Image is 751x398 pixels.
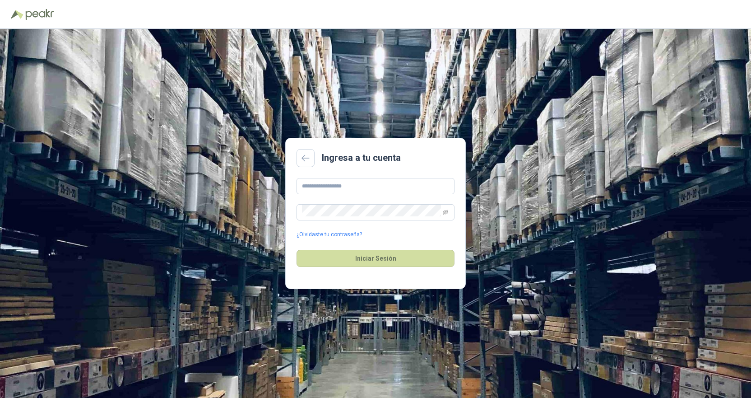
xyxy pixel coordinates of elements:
[25,9,54,20] img: Peakr
[11,10,23,19] img: Logo
[443,210,448,215] span: eye-invisible
[322,151,401,165] h2: Ingresa a tu cuenta
[297,250,454,267] button: Iniciar Sesión
[297,230,362,239] a: ¿Olvidaste tu contraseña?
